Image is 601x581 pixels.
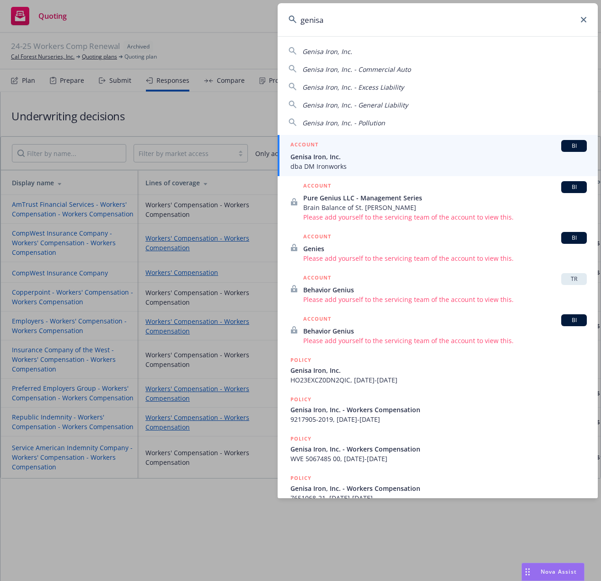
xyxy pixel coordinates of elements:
[290,434,311,443] h5: POLICY
[565,316,583,324] span: BI
[290,355,311,365] h5: POLICY
[278,176,598,227] a: ACCOUNTBIPure Genius LLC - Management SeriesBrain Balance of St. [PERSON_NAME]Please add yourself...
[278,350,598,390] a: POLICYGenisa Iron, Inc.HO23EXCZ0DN2QIC, [DATE]-[DATE]
[303,253,587,263] span: Please add yourself to the servicing team of the account to view this.
[290,375,587,385] span: HO23EXCZ0DN2QIC, [DATE]-[DATE]
[290,405,587,414] span: Genisa Iron, Inc. - Workers Compensation
[278,390,598,429] a: POLICYGenisa Iron, Inc. - Workers Compensation9217905-2019, [DATE]-[DATE]
[565,234,583,242] span: BI
[290,493,587,503] span: 7651068-21, [DATE]-[DATE]
[290,395,311,404] h5: POLICY
[302,83,404,91] span: Genisa Iron, Inc. - Excess Liability
[541,568,577,576] span: Nova Assist
[565,275,583,283] span: TR
[303,193,587,203] span: Pure Genius LLC - Management Series
[278,3,598,36] input: Search...
[303,212,587,222] span: Please add yourself to the servicing team of the account to view this.
[565,142,583,150] span: BI
[278,309,598,350] a: ACCOUNTBIBehavior GeniusPlease add yourself to the servicing team of the account to view this.
[290,161,587,171] span: dba DM Ironworks
[565,183,583,191] span: BI
[302,118,385,127] span: Genisa Iron, Inc. - Pollution
[302,101,408,109] span: Genisa Iron, Inc. - General Liability
[290,140,318,151] h5: ACCOUNT
[522,563,533,581] div: Drag to move
[303,314,331,325] h5: ACCOUNT
[302,65,411,74] span: Genisa Iron, Inc. - Commercial Auto
[302,47,352,56] span: Genisa Iron, Inc.
[303,244,587,253] span: Genies
[290,152,587,161] span: Genisa Iron, Inc.
[303,326,587,336] span: Behavior Genius
[303,336,587,345] span: Please add yourself to the servicing team of the account to view this.
[521,563,585,581] button: Nova Assist
[278,468,598,508] a: POLICYGenisa Iron, Inc. - Workers Compensation7651068-21, [DATE]-[DATE]
[278,268,598,309] a: ACCOUNTTRBehavior GeniusPlease add yourself to the servicing team of the account to view this.
[278,227,598,268] a: ACCOUNTBIGeniesPlease add yourself to the servicing team of the account to view this.
[278,135,598,176] a: ACCOUNTBIGenisa Iron, Inc.dba DM Ironworks
[303,232,331,243] h5: ACCOUNT
[290,366,587,375] span: Genisa Iron, Inc.
[290,473,311,483] h5: POLICY
[303,273,331,284] h5: ACCOUNT
[290,444,587,454] span: Genisa Iron, Inc. - Workers Compensation
[303,285,587,295] span: Behavior Genius
[278,429,598,468] a: POLICYGenisa Iron, Inc. - Workers CompensationWVE 5067485 00, [DATE]-[DATE]
[303,295,587,304] span: Please add yourself to the servicing team of the account to view this.
[290,414,587,424] span: 9217905-2019, [DATE]-[DATE]
[290,484,587,493] span: Genisa Iron, Inc. - Workers Compensation
[290,454,587,463] span: WVE 5067485 00, [DATE]-[DATE]
[303,203,587,212] span: Brain Balance of St. [PERSON_NAME]
[303,181,331,192] h5: ACCOUNT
